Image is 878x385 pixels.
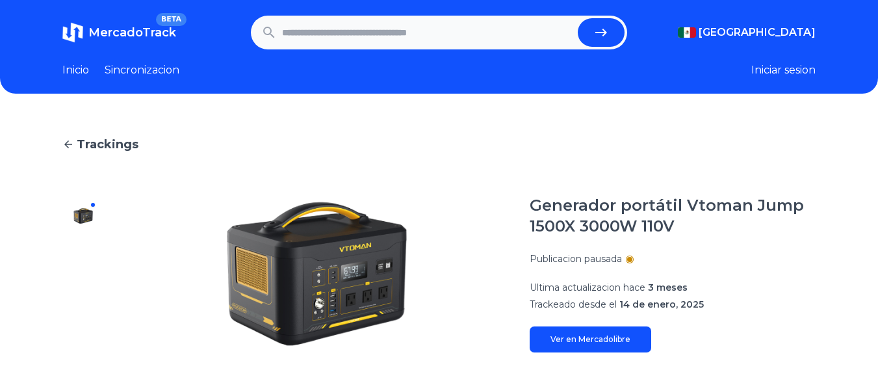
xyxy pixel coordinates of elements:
img: MercadoTrack [62,22,83,43]
a: Sincronizacion [105,62,179,78]
span: [GEOGRAPHIC_DATA] [699,25,816,40]
span: Ultima actualizacion hace [530,282,645,293]
img: Generador portátil Vtoman Jump 1500X 3000W 110V [130,195,504,352]
span: Trackeado desde el [530,299,617,310]
img: Generador portátil Vtoman Jump 1500X 3000W 110V [73,206,94,226]
a: Ver en Mercadolibre [530,326,651,352]
span: MercadoTrack [88,25,176,40]
a: MercadoTrackBETA [62,22,176,43]
img: Mexico [678,27,696,38]
p: Publicacion pausada [530,252,622,265]
span: 3 meses [648,282,688,293]
a: Inicio [62,62,89,78]
h1: Generador portátil Vtoman Jump 1500X 3000W 110V [530,195,816,237]
button: [GEOGRAPHIC_DATA] [678,25,816,40]
span: BETA [156,13,187,26]
span: Trackings [77,135,138,153]
a: Trackings [62,135,816,153]
button: Iniciar sesion [751,62,816,78]
span: 14 de enero, 2025 [619,299,704,310]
